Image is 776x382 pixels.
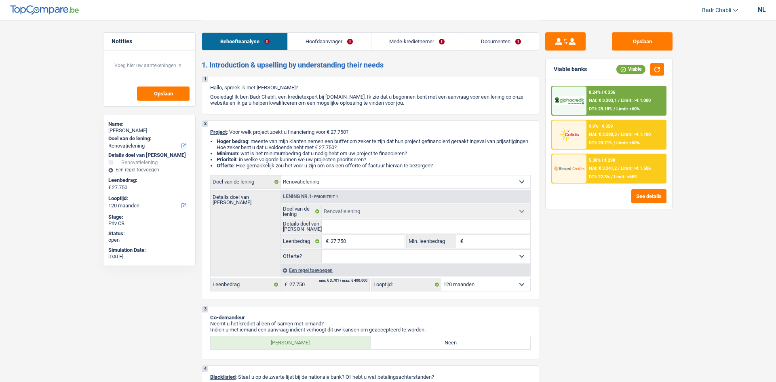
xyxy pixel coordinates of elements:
[154,91,173,96] span: Opslaan
[108,167,190,173] div: Een regel toevoegen
[618,132,620,137] span: /
[211,175,281,188] label: Doel van de lening
[217,150,531,156] li: : wat is het minimumbedrag dat u nodig hebt om uw project te financieren?
[322,235,331,248] span: €
[371,336,531,349] label: Neen
[108,121,190,127] div: Name:
[589,106,612,112] span: DTI: 23.18%
[621,98,651,103] span: Limit: >€ 1.000
[616,106,640,112] span: Limit: <60%
[108,127,190,134] div: [PERSON_NAME]
[217,138,531,150] li: : meeste van mijn klanten nemen een buffer om zeker te zijn dat hun project gefinancierd geraakt ...
[614,174,637,179] span: Limit: <65%
[210,84,531,91] p: Hallo, spreek ik met [PERSON_NAME]?
[10,5,79,15] img: TopCompare Logo
[280,278,289,291] span: €
[612,32,673,51] button: Opslaan
[108,247,190,253] div: Simulation Date:
[407,235,456,248] label: Min. leenbedrag
[202,121,208,127] div: 2
[554,96,584,106] img: Alphacredit
[589,90,615,95] div: 8.24% | € 336
[589,124,613,129] div: 9.9% | € 359
[108,253,190,260] div: [DATE]
[702,7,731,14] span: Badr Chabli
[210,321,531,327] p: Neemt u het krediet alleen of samen met iemand?
[217,156,531,163] li: : in welke volgorde kunnen we uw projecten prioritiseren?
[589,174,610,179] span: DTI: 22.3%
[108,184,111,191] span: €
[137,87,190,101] button: Opslaan
[616,65,645,74] div: Viable
[281,250,322,263] label: Offerte?
[210,374,236,380] span: Blacklisted
[202,366,208,372] div: 4
[281,220,322,233] label: Details doel van [PERSON_NAME]
[463,33,539,50] a: Documenten
[217,150,238,156] strong: Minimum
[614,106,615,112] span: /
[217,163,531,169] li: : Hoe gemakkelijk zou het voor u zijn om ons een offerte of factuur hiervan te bezorgen?
[589,98,617,103] span: NAI: € 3.303,1
[108,214,190,220] div: Stage:
[696,4,738,17] a: Badr Chabli
[631,189,666,203] button: See details
[618,98,620,103] span: /
[616,140,640,146] span: Limit: <60%
[554,161,584,176] img: Record Credits
[281,235,322,248] label: Leenbedrag
[319,279,367,283] div: min: € 3.701 / max: € 400.000
[371,33,463,50] a: Mede-kredietnemer
[554,127,584,142] img: Cofidis
[589,166,617,171] span: NAI: € 3.341,2
[210,374,531,380] p: : Staat u op de zwarte lijst bij de nationale bank? Of hebt u wat betalingsachterstanden?
[217,138,248,144] strong: Hoger bedrag
[210,129,531,135] p: : Voor welk project zoekt u financiering voor € 27.750?
[621,166,651,171] span: Limit: >€ 1.506
[108,220,190,227] div: Priv CB
[758,6,766,14] div: nl
[108,195,189,202] label: Looptijd:
[611,174,613,179] span: /
[312,194,338,199] span: - Prioriteit 1
[589,132,617,137] span: NAI: € 3.280,3
[621,132,651,137] span: Limit: >€ 1.100
[371,278,441,291] label: Looptijd:
[108,177,189,184] label: Leenbedrag:
[202,76,208,82] div: 1
[202,306,208,312] div: 3
[618,166,620,171] span: /
[288,33,371,50] a: Hoofdaanvrager
[210,94,531,106] p: Goeiedag! Ik ben Badr Chabli, een kredietexpert bij [DOMAIN_NAME]. Ik zie dat u begonnen bent met...
[210,314,245,321] span: Co-demandeur
[210,129,227,135] span: Project
[108,230,190,237] div: Status:
[614,140,615,146] span: /
[281,205,322,218] label: Doel van de lening
[217,163,234,169] span: Offerte
[108,152,190,158] div: Details doel van [PERSON_NAME]
[554,66,587,73] div: Viable banks
[281,194,340,199] div: Lening nr.1
[202,61,539,70] h2: 1. Introduction & upselling by understanding their needs
[217,156,236,163] strong: Prioriteit
[108,237,190,243] div: open
[211,190,280,205] label: Details doel van [PERSON_NAME]
[108,135,189,142] label: Doel van de lening:
[210,327,531,333] p: Indien u met iemand een aanvraag indient verhoogt dit uw kansen om geaccepteerd te worden.
[211,336,371,349] label: [PERSON_NAME]
[456,235,465,248] span: €
[589,158,615,163] div: 5.38% | € 298
[211,278,280,291] label: Leenbedrag
[280,264,530,276] div: Een regel toevoegen
[589,140,612,146] span: DTI: 23.71%
[202,33,287,50] a: Behoefteanalyse
[112,38,187,45] h5: Notities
